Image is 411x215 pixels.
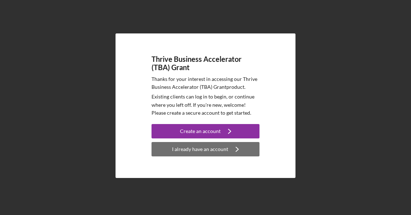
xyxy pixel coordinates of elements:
div: I already have an account [172,142,228,156]
button: I already have an account [152,142,259,156]
p: Existing clients can log in to begin, or continue where you left off. If you're new, welcome! Ple... [152,93,259,117]
a: Create an account [152,124,259,140]
p: Thanks for your interest in accessing our Thrive Business Accelerator (TBA) Grant product. [152,75,259,91]
button: Create an account [152,124,259,138]
div: Create an account [180,124,221,138]
h4: Thrive Business Accelerator (TBA) Grant [152,55,259,72]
